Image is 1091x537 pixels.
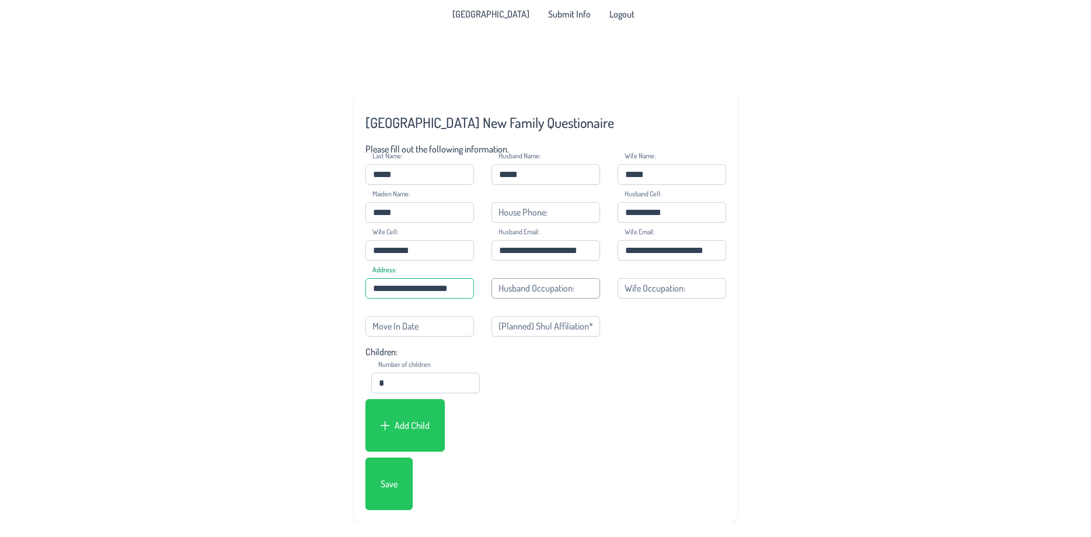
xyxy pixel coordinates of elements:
[452,9,529,19] span: [GEOGRAPHIC_DATA]
[373,414,437,436] button: Add Child
[609,9,635,19] span: Logout
[373,473,405,495] button: Save
[445,5,536,23] a: [GEOGRAPHIC_DATA]
[365,346,726,358] p: Children:
[395,420,430,431] span: Add Child
[445,5,536,23] li: Pine Lake Park
[365,143,726,155] p: Please fill out the following information.
[365,113,726,131] h2: [GEOGRAPHIC_DATA] New Family Questionaire
[548,9,591,19] span: Submit Info
[541,5,598,23] a: Submit Info
[602,5,642,23] li: Logout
